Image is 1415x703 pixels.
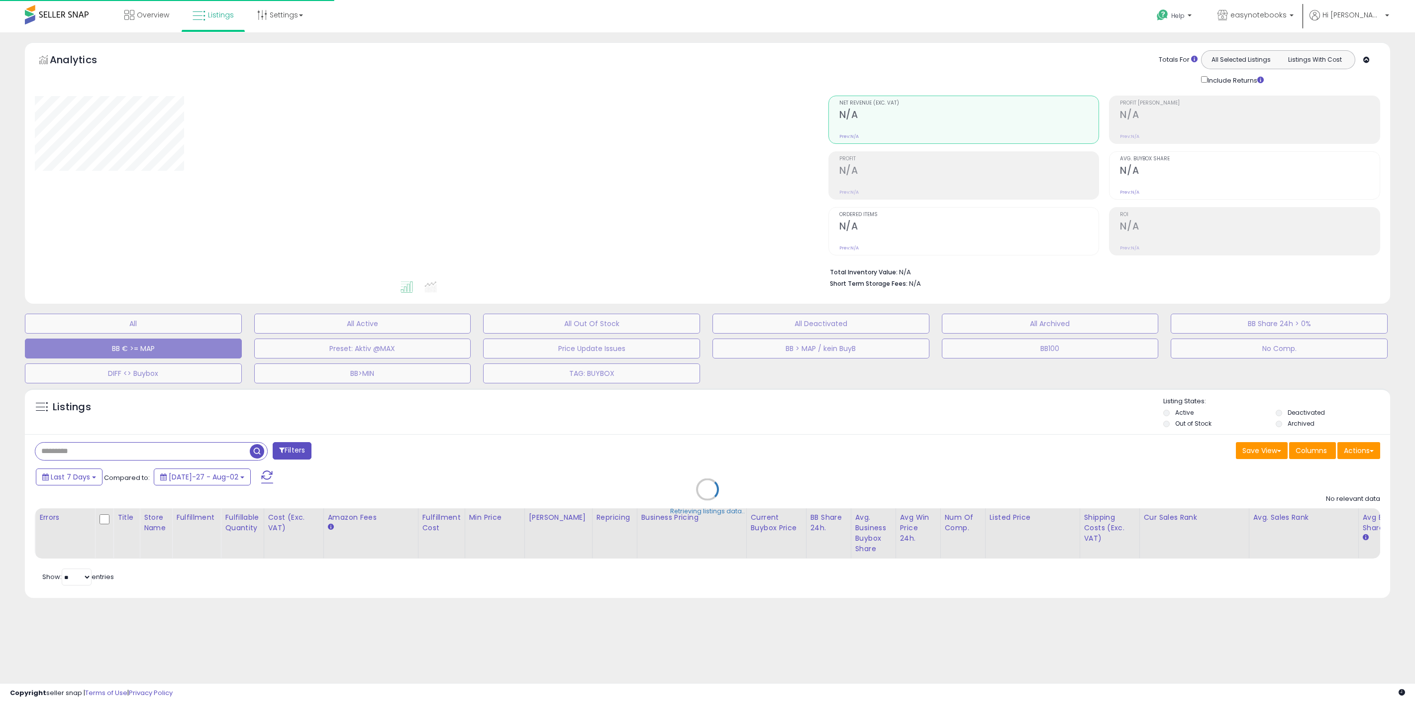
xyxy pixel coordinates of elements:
[1204,53,1278,66] button: All Selected Listings
[1171,314,1388,334] button: BB Share 24h > 0%
[1278,53,1352,66] button: Listings With Cost
[25,339,242,358] button: BB € >= MAP
[1149,1,1202,32] a: Help
[25,363,242,383] button: DIFF <> Buybox
[839,156,1099,162] span: Profit
[1120,245,1139,251] small: Prev: N/A
[712,339,929,358] button: BB > MAP / kein BuyB
[670,507,745,516] div: Retrieving listings data..
[830,268,898,276] b: Total Inventory Value:
[1120,133,1139,139] small: Prev: N/A
[839,109,1099,122] h2: N/A
[839,189,859,195] small: Prev: N/A
[942,339,1159,358] button: BB100
[254,339,471,358] button: Preset: Aktiv @MAX
[1120,156,1380,162] span: Avg. Buybox Share
[1120,101,1380,106] span: Profit [PERSON_NAME]
[1171,11,1185,20] span: Help
[830,265,1373,277] li: N/A
[1120,165,1380,178] h2: N/A
[1171,339,1388,358] button: No Comp.
[1120,189,1139,195] small: Prev: N/A
[1120,212,1380,218] span: ROI
[1322,10,1382,20] span: Hi [PERSON_NAME]
[137,10,169,20] span: Overview
[1120,109,1380,122] h2: N/A
[909,279,921,288] span: N/A
[942,314,1159,334] button: All Archived
[208,10,234,20] span: Listings
[839,133,859,139] small: Prev: N/A
[254,314,471,334] button: All Active
[1156,9,1169,21] i: Get Help
[483,363,700,383] button: TAG: BUYBOX
[483,339,700,358] button: Price Update Issues
[25,314,242,334] button: All
[830,279,908,288] b: Short Term Storage Fees:
[50,53,116,69] h5: Analytics
[839,212,1099,218] span: Ordered Items
[839,101,1099,106] span: Net Revenue (Exc. VAT)
[839,221,1099,234] h2: N/A
[712,314,929,334] button: All Deactivated
[483,314,700,334] button: All Out Of Stock
[839,245,859,251] small: Prev: N/A
[1194,74,1276,86] div: Include Returns
[1310,10,1389,32] a: Hi [PERSON_NAME]
[1159,55,1198,65] div: Totals For
[839,165,1099,178] h2: N/A
[1230,10,1287,20] span: easynotebooks
[1120,221,1380,234] h2: N/A
[254,363,471,383] button: BB>MIN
